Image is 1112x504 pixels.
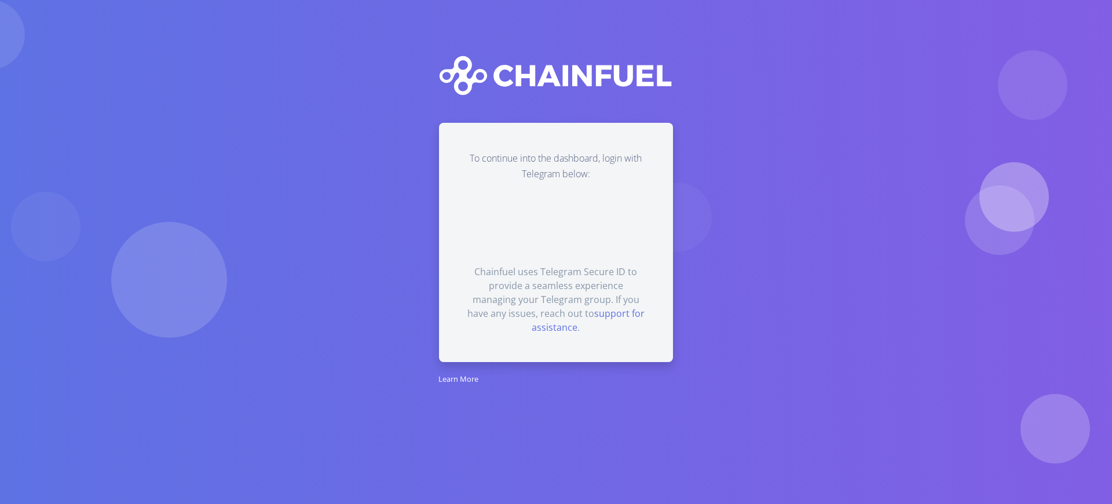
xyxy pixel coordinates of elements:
[467,265,645,334] div: Chainfuel uses Telegram Secure ID to provide a seamless experience managing your Telegram group. ...
[532,307,645,334] a: support for assistance
[438,374,478,384] small: Learn More
[438,372,478,385] a: Learn More
[467,151,645,182] p: To continue into the dashboard, login with Telegram below:
[439,56,672,95] img: logo-full-white.svg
